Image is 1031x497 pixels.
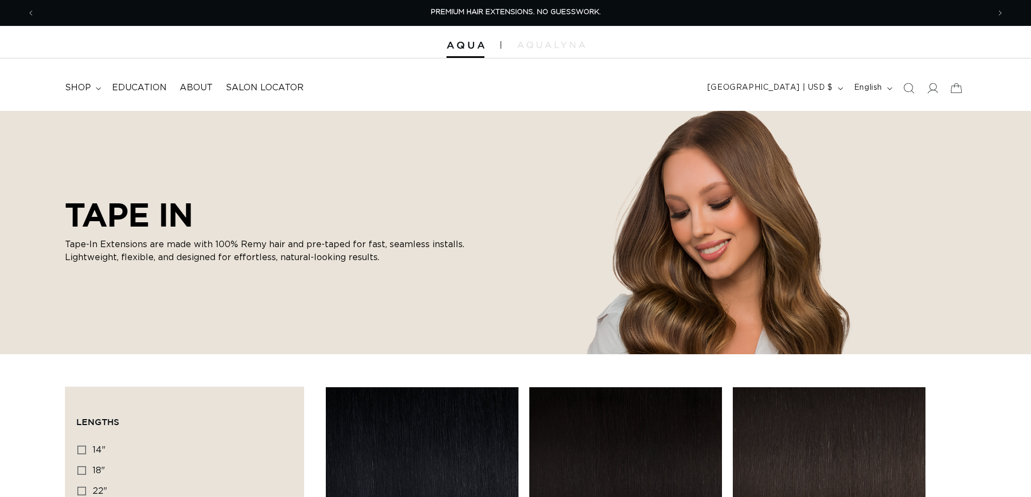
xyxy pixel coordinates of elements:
a: Salon Locator [219,76,310,100]
span: PREMIUM HAIR EXTENSIONS. NO GUESSWORK. [431,9,601,16]
button: [GEOGRAPHIC_DATA] | USD $ [701,78,848,98]
a: Education [106,76,173,100]
span: [GEOGRAPHIC_DATA] | USD $ [707,82,833,94]
a: About [173,76,219,100]
span: 22" [93,487,107,495]
span: 18" [93,466,105,475]
span: Education [112,82,167,94]
span: Lengths [76,417,119,427]
span: 14" [93,446,106,454]
summary: Lengths (0 selected) [76,398,293,437]
img: Aqua Hair Extensions [446,42,484,49]
summary: shop [58,76,106,100]
button: English [848,78,897,98]
span: English [854,82,882,94]
img: aqualyna.com [517,42,585,48]
span: shop [65,82,91,94]
p: Tape-In Extensions are made with 100% Remy hair and pre-taped for fast, seamless installs. Lightw... [65,238,476,264]
span: About [180,82,213,94]
button: Previous announcement [19,3,43,23]
button: Next announcement [988,3,1012,23]
span: Salon Locator [226,82,304,94]
summary: Search [897,76,921,100]
h2: TAPE IN [65,196,476,234]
